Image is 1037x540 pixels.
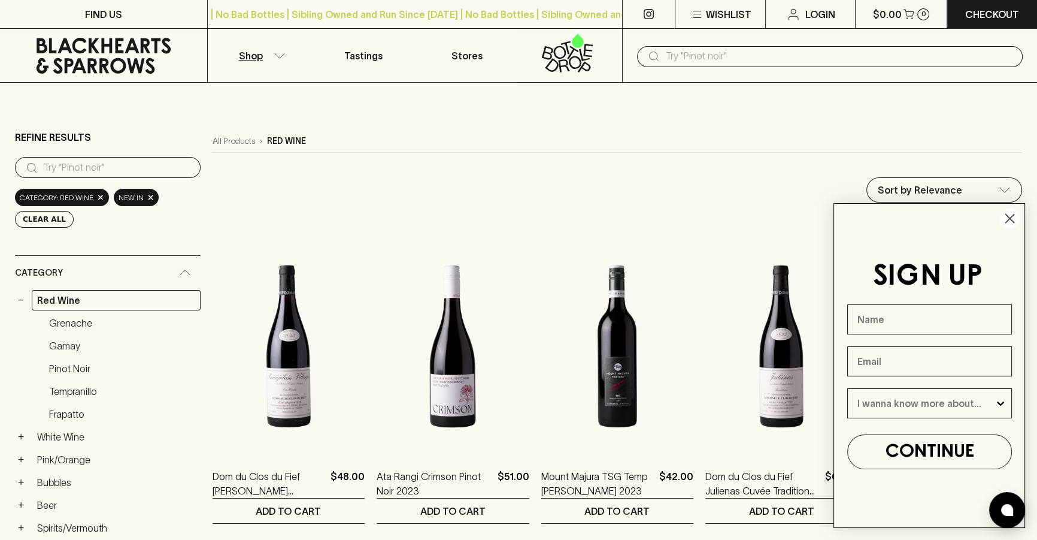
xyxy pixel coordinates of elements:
[20,192,93,204] span: Category: red wine
[213,469,326,498] a: Dom du Clos du Fief [PERSON_NAME][GEOGRAPHIC_DATA]-Villages 2023
[999,208,1020,229] button: Close dialog
[32,518,201,538] a: Spirits/Vermouth
[878,183,962,197] p: Sort by Relevance
[805,7,835,22] p: Login
[330,469,365,498] p: $48.00
[420,504,486,518] p: ADD TO CART
[15,266,63,280] span: Category
[965,7,1019,22] p: Checkout
[344,49,383,63] p: Tastings
[44,358,201,379] a: Pinot Noir
[44,404,201,424] a: Frapatto
[44,158,191,177] input: Try “Pinot noir”
[584,504,650,518] p: ADD TO CART
[32,495,201,515] a: Beer
[659,469,693,498] p: $42.00
[847,435,1012,469] button: CONTINUE
[872,7,901,22] p: $0.00
[15,256,201,290] div: Category
[451,49,483,63] p: Stores
[415,29,518,82] a: Stores
[873,263,983,291] span: SIGN UP
[857,389,994,418] input: I wanna know more about...
[498,469,529,498] p: $51.00
[119,192,144,204] span: New In
[666,47,1013,66] input: Try "Pinot noir"
[847,304,1012,334] input: Name
[256,504,321,518] p: ADD TO CART
[15,476,27,488] button: +
[541,469,655,498] a: Mount Majura TSG Temp [PERSON_NAME] 2023
[85,7,122,22] p: FIND US
[15,294,27,306] button: −
[705,242,858,451] img: Dom du Clos du Fief Julienas Cuvée Tradition 2023
[706,7,751,22] p: Wishlist
[1001,504,1013,516] img: bubble-icon
[377,242,529,451] img: Ata Rangi Crimson Pinot Noir 2023
[705,499,858,523] button: ADD TO CART
[994,389,1006,418] button: Show Options
[847,346,1012,376] input: Email
[267,135,306,147] p: red wine
[15,454,27,466] button: +
[377,499,529,523] button: ADD TO CART
[749,504,814,518] p: ADD TO CART
[32,290,201,310] a: Red Wine
[15,130,91,144] p: Refine Results
[541,242,694,451] img: Mount Majura TSG Temp Shiraz Graciano 2023
[15,211,74,228] button: Clear All
[32,472,201,493] a: Bubbles
[705,469,820,498] a: Dom du Clos du Fief Julienas Cuvée Tradition 2023
[867,178,1021,202] div: Sort by Relevance
[15,522,27,534] button: +
[213,135,255,147] a: All Products
[821,191,1037,540] div: FLYOUT Form
[213,499,365,523] button: ADD TO CART
[921,11,926,17] p: 0
[213,242,365,451] img: Dom du Clos du Fief La Roche Beaujolais-Villages 2023
[15,431,27,443] button: +
[44,336,201,356] a: Gamay
[44,313,201,333] a: Grenache
[239,49,263,63] p: Shop
[32,450,201,470] a: Pink/Orange
[44,381,201,402] a: Tempranillo
[541,499,694,523] button: ADD TO CART
[311,29,415,82] a: Tastings
[15,499,27,511] button: +
[377,469,493,498] a: Ata Rangi Crimson Pinot Noir 2023
[97,191,104,204] span: ×
[208,29,311,82] button: Shop
[147,191,154,204] span: ×
[260,135,262,147] p: ›
[32,427,201,447] a: White Wine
